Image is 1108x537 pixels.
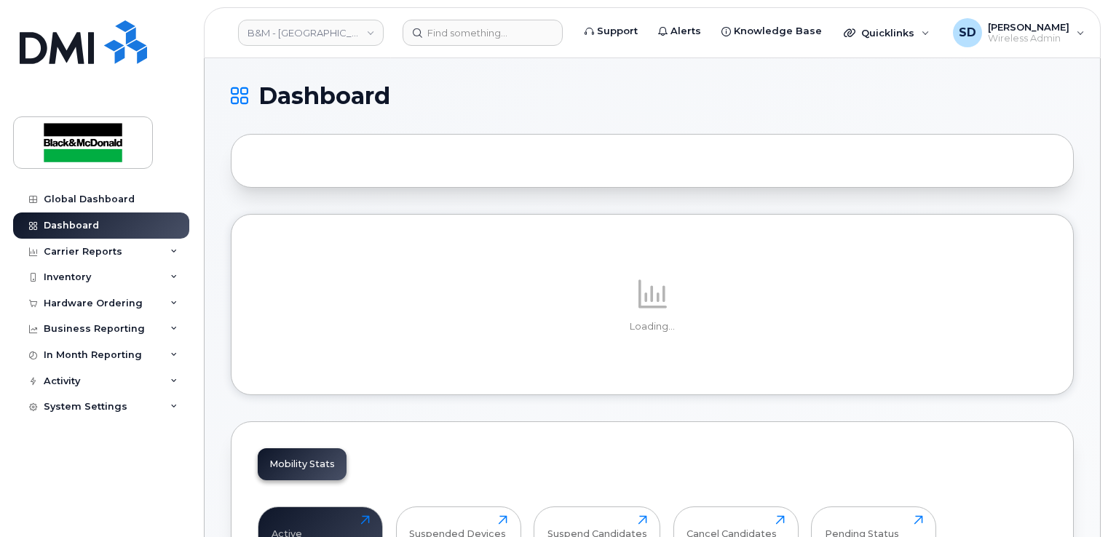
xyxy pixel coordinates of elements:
[258,320,1047,333] p: Loading...
[258,85,390,107] span: Dashboard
